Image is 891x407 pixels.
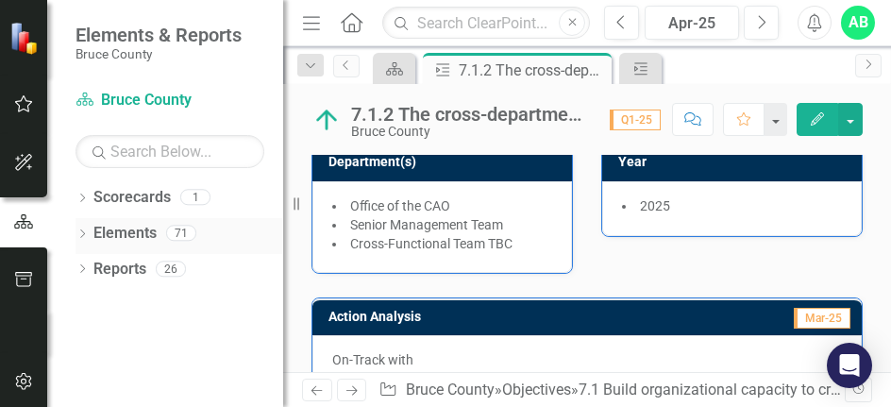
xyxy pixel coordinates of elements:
span: 2025 [640,198,670,213]
div: 71 [166,226,196,242]
h3: Action Analysis [328,310,649,324]
button: AB [841,6,875,40]
div: 1 [180,190,210,206]
div: » » » [378,380,844,401]
img: ClearPoint Strategy [8,21,42,55]
a: Bruce County [406,381,495,399]
span: Cross-Functional Team TBC [350,236,513,251]
a: Objectives [502,381,571,399]
span: Office of the CAO [350,198,450,213]
span: Senior Management Team [350,217,503,232]
a: Elements [93,223,157,245]
div: Open Intercom Messenger [827,343,872,388]
input: Search Below... [76,135,264,168]
span: Mar-25 [794,308,850,329]
span: Q1-25 [610,110,661,130]
div: Bruce County [351,125,591,139]
h3: Year [618,155,852,169]
a: Bruce County [76,90,264,111]
button: Apr-25 [645,6,739,40]
a: Reports [93,259,146,280]
div: 26 [156,261,186,277]
span: Elements & Reports [76,24,242,46]
p: On-Track with [332,350,842,373]
div: Apr-25 [651,12,732,35]
a: Scorecards [93,187,171,209]
small: Bruce County [76,46,242,61]
div: 7.1.2 The cross-departmental team will: Conduct a needs assessment to identify gaps and opportuni... [351,104,591,125]
img: On Track [311,105,342,135]
div: 7.1.2 The cross-departmental team will: Conduct a needs assessment to identify gaps and opportuni... [459,59,607,82]
input: Search ClearPoint... [382,7,590,40]
h3: Department(s) [328,155,563,169]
